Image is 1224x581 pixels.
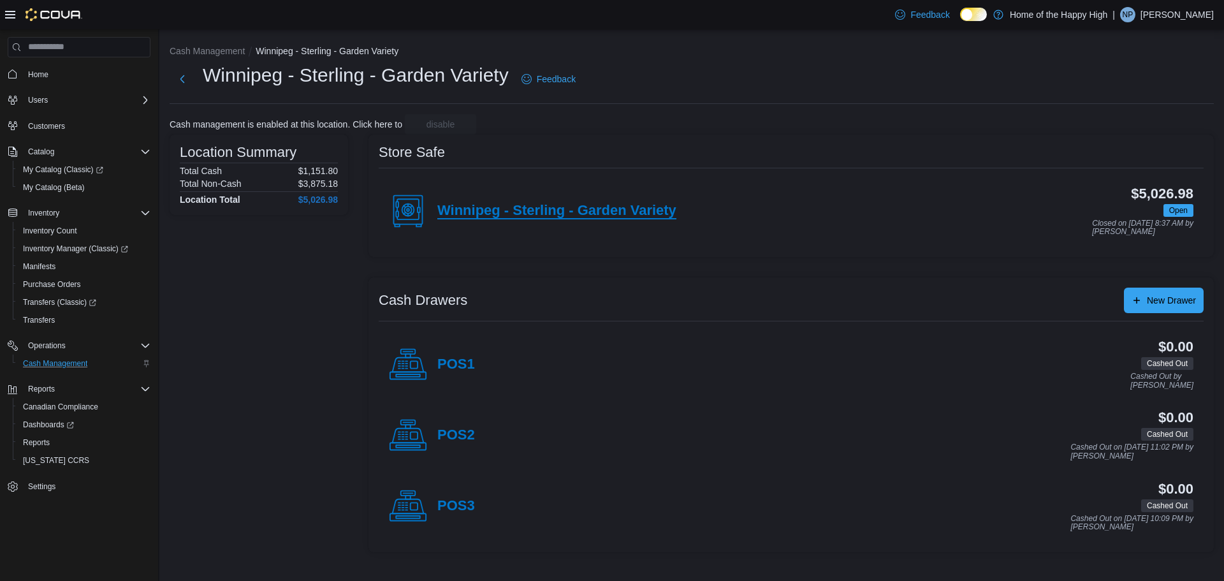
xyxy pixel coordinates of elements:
[23,92,150,108] span: Users
[18,399,150,415] span: Canadian Compliance
[3,380,156,398] button: Reports
[23,381,60,397] button: Reports
[1158,482,1193,497] h3: $0.00
[23,338,150,353] span: Operations
[18,162,108,177] a: My Catalog (Classic)
[298,179,338,189] p: $3,875.18
[18,417,79,432] a: Dashboards
[13,179,156,196] button: My Catalog (Beta)
[298,166,338,176] p: $1,151.80
[3,65,156,84] button: Home
[180,195,240,205] h4: Location Total
[170,66,195,92] button: Next
[13,276,156,293] button: Purchase Orders
[180,179,242,189] h6: Total Non-Cash
[23,479,61,494] a: Settings
[960,21,961,22] span: Dark Mode
[13,258,156,276] button: Manifests
[13,398,156,416] button: Canadian Compliance
[437,427,475,444] h4: POS2
[18,180,90,195] a: My Catalog (Beta)
[1120,7,1135,22] div: Nikki Patel
[23,205,64,221] button: Inventory
[13,161,156,179] a: My Catalog (Classic)
[18,295,150,310] span: Transfers (Classic)
[379,293,467,308] h3: Cash Drawers
[23,297,96,307] span: Transfers (Classic)
[23,420,74,430] span: Dashboards
[23,358,87,369] span: Cash Management
[1141,357,1193,370] span: Cashed Out
[23,279,81,290] span: Purchase Orders
[437,203,676,219] h4: Winnipeg - Sterling - Garden Variety
[13,240,156,258] a: Inventory Manager (Classic)
[25,8,82,21] img: Cova
[180,145,296,160] h3: Location Summary
[1010,7,1107,22] p: Home of the Happy High
[18,453,150,468] span: Washington CCRS
[28,208,59,218] span: Inventory
[379,145,445,160] h3: Store Safe
[3,477,156,496] button: Settings
[23,118,150,134] span: Customers
[18,453,94,468] a: [US_STATE] CCRS
[1163,204,1193,217] span: Open
[537,73,576,85] span: Feedback
[298,195,338,205] h4: $5,026.98
[28,384,55,394] span: Reports
[890,2,954,27] a: Feedback
[23,315,55,325] span: Transfers
[18,295,101,310] a: Transfers (Classic)
[13,452,156,469] button: [US_STATE] CCRS
[3,337,156,355] button: Operations
[23,226,77,236] span: Inventory Count
[23,119,70,134] a: Customers
[23,402,98,412] span: Canadian Compliance
[23,438,50,448] span: Reports
[18,259,150,274] span: Manifests
[23,92,53,108] button: Users
[203,63,509,88] h1: Winnipeg - Sterling - Garden Variety
[170,46,245,56] button: Cash Management
[23,261,55,272] span: Manifests
[18,277,86,292] a: Purchase Orders
[18,313,60,328] a: Transfers
[28,147,54,157] span: Catalog
[1123,7,1133,22] span: NP
[18,223,82,239] a: Inventory Count
[170,45,1214,60] nav: An example of EuiBreadcrumbs
[1141,499,1193,512] span: Cashed Out
[1124,288,1204,313] button: New Drawer
[23,144,150,159] span: Catalog
[8,60,150,529] nav: Complex example
[23,244,128,254] span: Inventory Manager (Classic)
[1131,186,1193,202] h3: $5,026.98
[18,241,133,256] a: Inventory Manager (Classic)
[18,162,150,177] span: My Catalog (Classic)
[18,435,55,450] a: Reports
[13,355,156,372] button: Cash Management
[23,338,71,353] button: Operations
[13,222,156,240] button: Inventory Count
[13,416,156,434] a: Dashboards
[23,144,59,159] button: Catalog
[1140,7,1214,22] p: [PERSON_NAME]
[18,356,92,371] a: Cash Management
[18,417,150,432] span: Dashboards
[1158,410,1193,425] h3: $0.00
[405,114,476,135] button: disable
[23,205,150,221] span: Inventory
[3,91,156,109] button: Users
[1070,515,1193,532] p: Cashed Out on [DATE] 10:09 PM by [PERSON_NAME]
[170,119,402,129] p: Cash management is enabled at this location. Click here to
[28,341,66,351] span: Operations
[910,8,949,21] span: Feedback
[28,70,48,80] span: Home
[960,8,987,21] input: Dark Mode
[1169,205,1188,216] span: Open
[1147,429,1188,440] span: Cashed Out
[516,66,581,92] a: Feedback
[1130,372,1193,390] p: Cashed Out by [PERSON_NAME]
[28,95,48,105] span: Users
[180,166,222,176] h6: Total Cash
